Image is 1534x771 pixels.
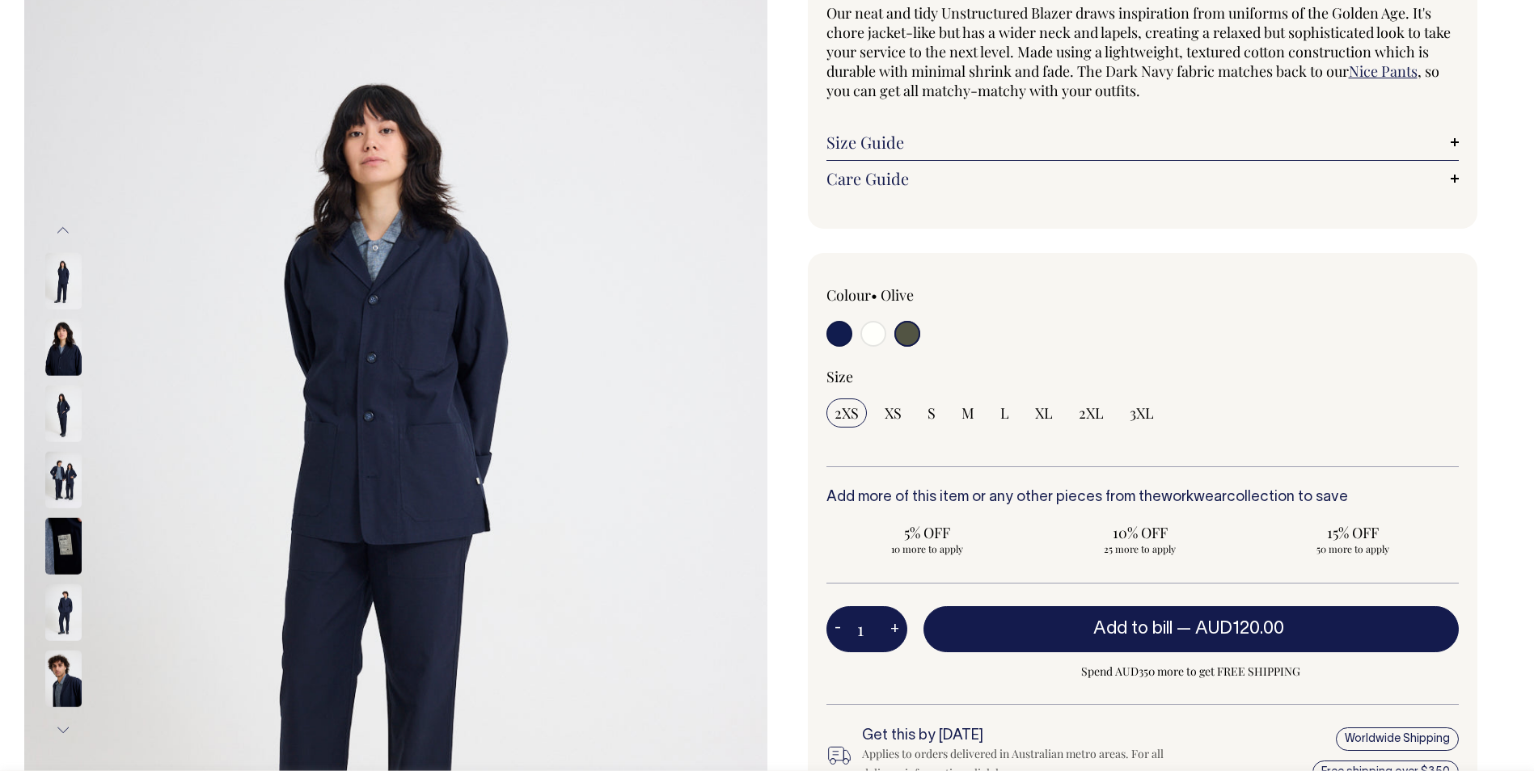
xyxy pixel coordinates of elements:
[919,398,944,428] input: S
[1046,523,1233,542] span: 10% OFF
[826,285,1080,305] div: Colour
[826,490,1460,506] h6: Add more of this item or any other pieces from the collection to save
[923,606,1460,651] button: Add to bill —AUD120.00
[826,367,1460,386] div: Size
[1251,518,1454,560] input: 15% OFF 50 more to apply
[51,712,75,748] button: Next
[45,385,82,442] img: dark-navy
[992,398,1017,428] input: L
[1093,621,1173,637] span: Add to bill
[1122,398,1162,428] input: 3XL
[45,651,82,707] img: dark-navy
[45,452,82,508] img: dark-navy
[953,398,983,428] input: M
[826,61,1439,100] span: , so you can get all matchy-matchy with your outfits.
[1195,621,1284,637] span: AUD120.00
[835,542,1021,555] span: 10 more to apply
[45,518,82,575] img: dark-navy
[1000,403,1009,423] span: L
[51,212,75,248] button: Previous
[1259,523,1446,542] span: 15% OFF
[826,169,1460,188] a: Care Guide
[835,403,859,423] span: 2XS
[871,285,877,305] span: •
[45,319,82,376] img: dark-navy
[1038,518,1241,560] input: 10% OFF 25 more to apply
[1259,542,1446,555] span: 50 more to apply
[881,285,914,305] label: Olive
[1027,398,1061,428] input: XL
[1349,61,1418,81] a: Nice Pants
[45,584,82,641] img: dark-navy
[885,403,902,423] span: XS
[826,133,1460,152] a: Size Guide
[835,523,1021,542] span: 5% OFF
[1079,403,1104,423] span: 2XL
[826,518,1029,560] input: 5% OFF 10 more to apply
[882,613,907,646] button: +
[877,398,910,428] input: XS
[1035,403,1053,423] span: XL
[826,398,867,428] input: 2XS
[1130,403,1154,423] span: 3XL
[1071,398,1112,428] input: 2XL
[1177,621,1288,637] span: —
[1161,491,1227,504] a: workwear
[923,662,1460,681] span: Spend AUD350 more to get FREE SHIPPING
[1046,542,1233,555] span: 25 more to apply
[862,728,1172,744] h6: Get this by [DATE]
[826,613,849,646] button: -
[928,403,936,423] span: S
[826,3,1451,81] span: Our neat and tidy Unstructured Blazer draws inspiration from uniforms of the Golden Age. It's cho...
[45,253,82,310] img: dark-navy
[961,403,974,423] span: M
